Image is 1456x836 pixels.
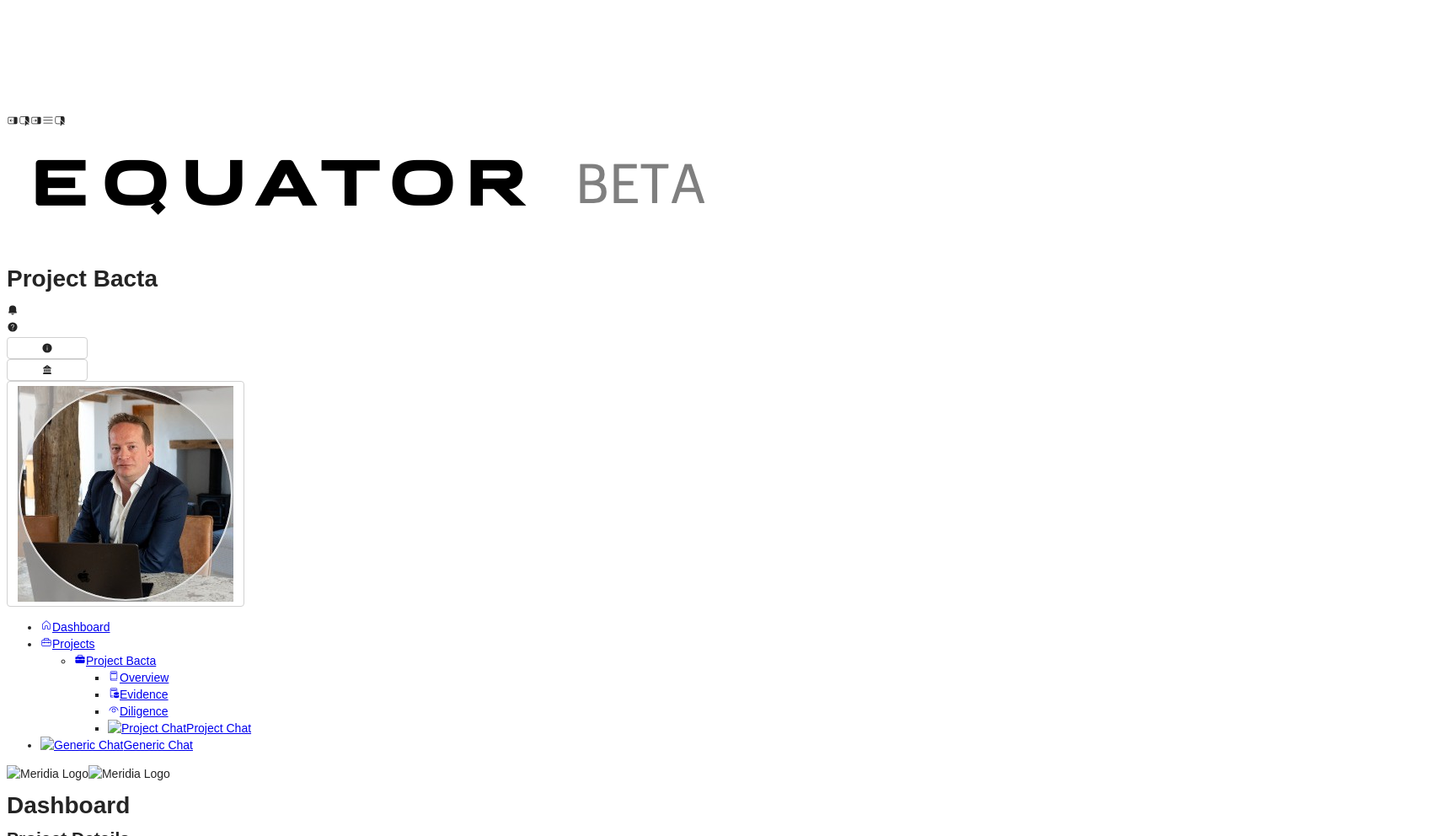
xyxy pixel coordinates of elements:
[52,637,95,651] span: Projects
[7,765,88,782] img: Meridia Logo
[66,7,799,126] img: Customer Logo
[108,720,186,737] img: Project Chat
[120,705,169,718] span: Diligence
[52,620,110,634] span: Dashboard
[40,620,110,634] a: Dashboard
[120,688,169,701] span: Evidence
[40,738,193,752] a: Generic ChatGeneric Chat
[186,721,251,735] span: Project Chat
[108,721,251,735] a: Project ChatProject Chat
[7,271,1449,287] h1: Project Bacta
[123,738,192,752] span: Generic Chat
[120,671,169,684] span: Overview
[40,737,123,753] img: Generic Chat
[108,671,169,684] a: Overview
[7,131,740,250] img: Customer Logo
[40,637,95,651] a: Projects
[18,386,233,602] img: Profile Icon
[88,765,170,782] img: Meridia Logo
[86,654,156,667] span: Project Bacta
[108,705,169,718] a: Diligence
[108,688,169,701] a: Evidence
[74,654,156,667] a: Project Bacta
[7,797,1449,814] h1: Dashboard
